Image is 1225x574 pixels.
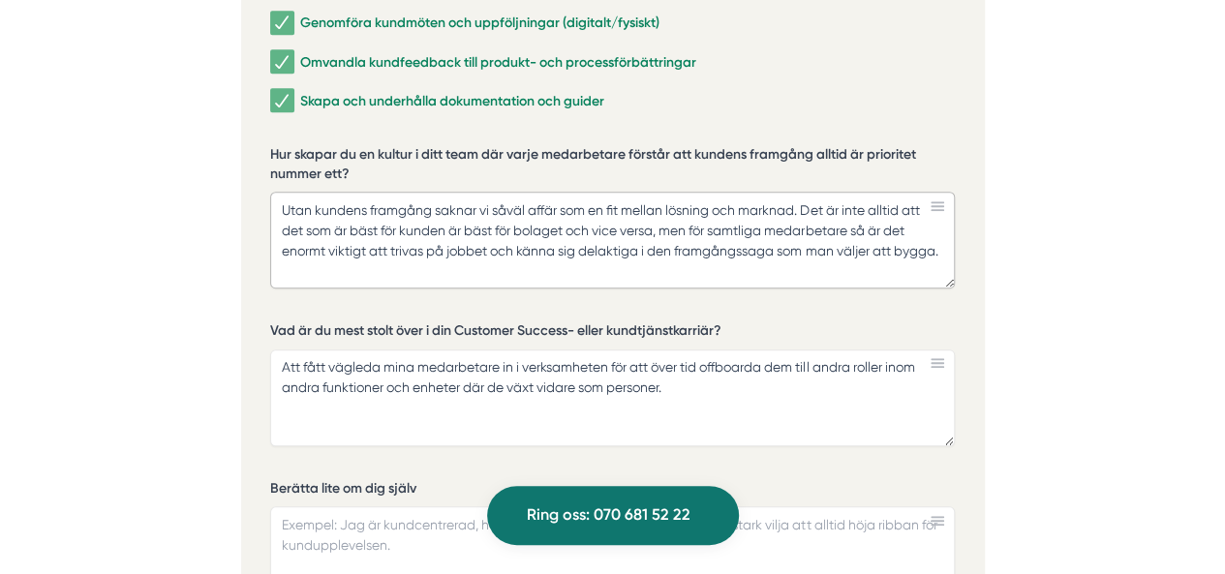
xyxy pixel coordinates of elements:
[270,321,955,346] label: Vad är du mest stolt över i din Customer Success- eller kundtjänstkarriär?
[270,91,292,110] input: Skapa och underhålla dokumentation och guider
[270,145,955,188] label: Hur skapar du en kultur i ditt team där varje medarbetare förstår att kundens framgång alltid är ...
[270,479,955,503] label: Berätta lite om dig själv
[527,502,690,528] span: Ring oss: 070 681 52 22
[270,14,292,33] input: Genomföra kundmöten och uppföljningar (digitalt/fysiskt)
[487,486,739,545] a: Ring oss: 070 681 52 22
[270,52,292,72] input: Omvandla kundfeedback till produkt- och processförbättringar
